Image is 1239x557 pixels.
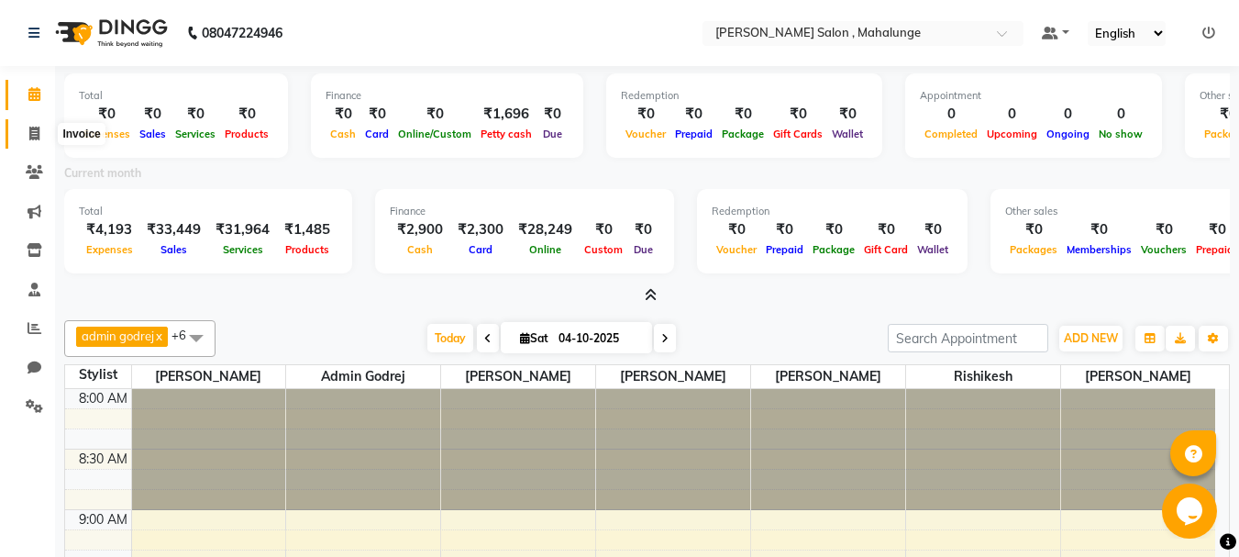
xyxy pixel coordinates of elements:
span: Services [171,128,220,140]
span: Ongoing [1042,128,1094,140]
a: x [154,329,162,343]
div: 0 [1094,104,1147,125]
label: Current month [64,165,141,182]
button: ADD NEW [1059,326,1123,351]
input: Search Appointment [888,324,1048,352]
div: ₹0 [670,104,717,125]
div: Stylist [65,365,131,384]
span: Products [281,243,334,256]
span: Wallet [827,128,868,140]
div: Appointment [920,88,1147,104]
div: ₹0 [360,104,393,125]
span: Petty cash [476,128,537,140]
div: ₹4,193 [79,219,139,240]
span: Gift Cards [769,128,827,140]
div: ₹0 [1136,219,1191,240]
span: [PERSON_NAME] [441,365,595,388]
div: ₹0 [717,104,769,125]
div: Finance [326,88,569,104]
div: ₹0 [808,219,859,240]
div: ₹0 [761,219,808,240]
div: ₹1,485 [277,219,337,240]
span: Completed [920,128,982,140]
span: admin godrej [82,329,154,343]
span: +6 [171,328,200,342]
span: Cash [326,128,360,140]
div: 0 [920,104,982,125]
div: ₹0 [79,104,135,125]
div: ₹0 [769,104,827,125]
div: ₹0 [827,104,868,125]
span: Memberships [1062,243,1136,256]
div: 0 [1042,104,1094,125]
div: 8:30 AM [75,450,131,469]
div: ₹0 [1062,219,1136,240]
div: ₹0 [171,104,220,125]
div: ₹0 [393,104,476,125]
span: Prepaid [761,243,808,256]
div: ₹0 [913,219,953,240]
span: Gift Card [859,243,913,256]
span: Cash [403,243,437,256]
span: Custom [580,243,627,256]
div: ₹28,249 [511,219,580,240]
span: Voucher [621,128,670,140]
div: ₹0 [621,104,670,125]
span: Online/Custom [393,128,476,140]
img: logo [47,7,172,59]
span: Sat [515,331,553,345]
div: ₹0 [220,104,273,125]
input: 2025-10-04 [553,325,645,352]
span: Products [220,128,273,140]
span: Voucher [712,243,761,256]
span: Card [360,128,393,140]
span: Wallet [913,243,953,256]
div: Invoice [58,123,105,145]
span: Package [717,128,769,140]
div: ₹0 [712,219,761,240]
div: 9:00 AM [75,510,131,529]
span: Services [218,243,268,256]
div: Total [79,204,337,219]
span: Expenses [82,243,138,256]
span: [PERSON_NAME] [1061,365,1215,388]
div: ₹31,964 [208,219,277,240]
div: ₹0 [537,104,569,125]
span: Vouchers [1136,243,1191,256]
span: Package [808,243,859,256]
span: Due [538,128,567,140]
div: ₹0 [135,104,171,125]
span: Sales [156,243,192,256]
div: ₹2,900 [390,219,450,240]
b: 08047224946 [202,7,282,59]
div: Finance [390,204,659,219]
span: admin godrej [286,365,440,388]
span: [PERSON_NAME] [596,365,750,388]
span: Today [427,324,473,352]
div: ₹0 [859,219,913,240]
span: Card [464,243,497,256]
div: ₹0 [326,104,360,125]
div: 8:00 AM [75,389,131,408]
div: ₹2,300 [450,219,511,240]
div: Redemption [621,88,868,104]
div: ₹1,696 [476,104,537,125]
span: No show [1094,128,1147,140]
div: ₹33,449 [139,219,208,240]
span: Rishikesh [906,365,1060,388]
span: Upcoming [982,128,1042,140]
div: Redemption [712,204,953,219]
div: ₹0 [627,219,659,240]
span: [PERSON_NAME] [751,365,905,388]
span: Sales [135,128,171,140]
span: Packages [1005,243,1062,256]
iframe: chat widget [1162,484,1221,539]
div: ₹0 [1005,219,1062,240]
div: Total [79,88,273,104]
span: ADD NEW [1064,331,1118,345]
span: Online [525,243,566,256]
div: ₹0 [580,219,627,240]
span: [PERSON_NAME] [132,365,286,388]
span: Prepaid [670,128,717,140]
div: 0 [982,104,1042,125]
